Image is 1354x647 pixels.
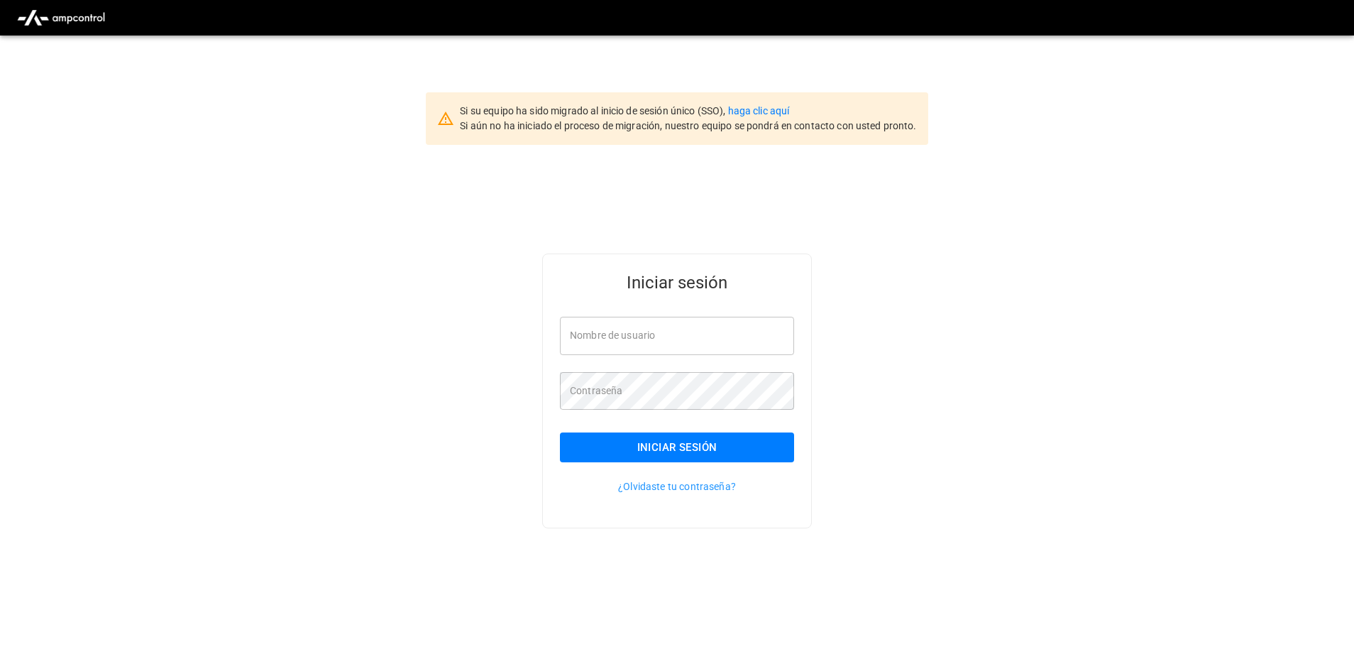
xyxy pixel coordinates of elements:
a: haga clic aquí [728,105,790,116]
p: ¿Olvidaste tu contraseña? [560,479,794,494]
button: Iniciar sesión [560,433,794,462]
span: Si aún no ha iniciado el proceso de migración, nuestro equipo se pondrá en contacto con usted pro... [460,120,916,131]
h5: Iniciar sesión [560,271,794,294]
span: Si su equipo ha sido migrado al inicio de sesión único (SSO), [460,105,727,116]
img: ampcontrol.io logo [11,4,111,31]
